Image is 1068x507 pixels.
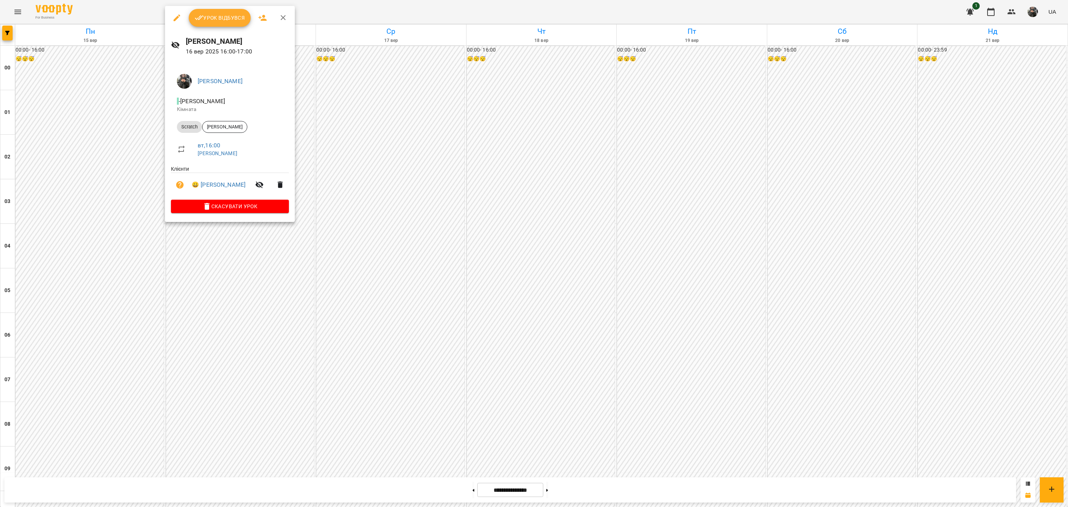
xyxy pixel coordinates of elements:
[195,13,245,22] span: Урок відбувся
[177,106,283,113] p: Кімната
[171,165,289,200] ul: Клієнти
[177,124,202,130] span: Scratch
[177,98,227,105] span: - [PERSON_NAME]
[171,200,289,213] button: Скасувати Урок
[198,142,220,149] a: вт , 16:00
[186,47,289,56] p: 16 вер 2025 16:00 - 17:00
[202,124,247,130] span: [PERSON_NAME]
[171,176,189,194] button: Візит ще не сплачено. Додати оплату?
[186,36,289,47] h6: [PERSON_NAME]
[177,202,283,211] span: Скасувати Урок
[202,121,247,133] div: [PERSON_NAME]
[192,180,245,189] a: 😀 [PERSON_NAME]
[177,74,192,89] img: 8337ee6688162bb2290644e8745a615f.jpg
[198,150,237,156] a: [PERSON_NAME]
[198,78,243,85] a: [PERSON_NAME]
[189,9,251,27] button: Урок відбувся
